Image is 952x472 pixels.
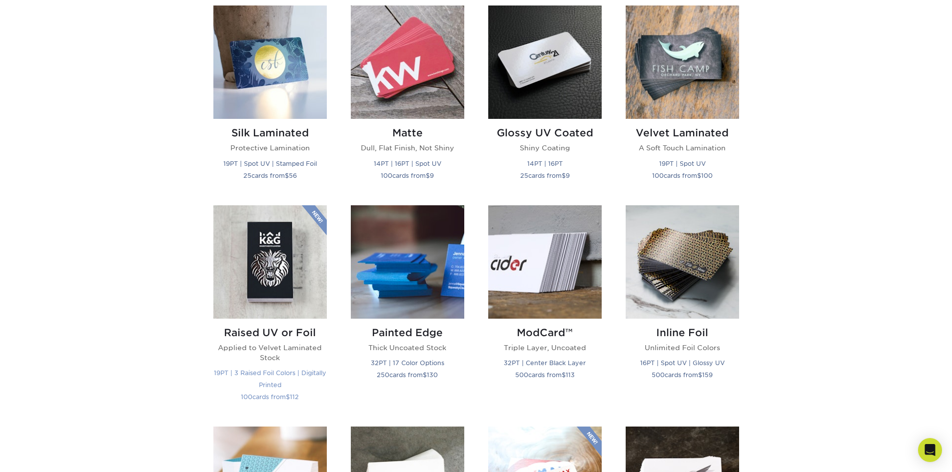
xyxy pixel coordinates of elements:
div: Open Intercom Messenger [918,438,942,462]
h2: Raised UV or Foil [213,327,327,339]
p: Triple Layer, Uncoated [488,343,602,353]
img: Raised UV or Foil Business Cards [213,205,327,319]
span: 25 [243,172,251,179]
a: Raised UV or Foil Business Cards Raised UV or Foil Applied to Velvet Laminated Stock 19PT | 3 Rai... [213,205,327,415]
span: 130 [427,371,438,379]
small: 14PT | 16PT | Spot UV [374,160,441,167]
span: $ [698,371,702,379]
small: cards from [652,172,713,179]
span: 500 [515,371,528,379]
span: $ [697,172,701,179]
small: 32PT | Center Black Layer [504,359,586,367]
span: $ [285,172,289,179]
span: 100 [701,172,713,179]
small: 14PT | 16PT [527,160,563,167]
p: Unlimited Foil Colors [626,343,739,353]
span: 56 [289,172,297,179]
a: Glossy UV Coated Business Cards Glossy UV Coated Shiny Coating 14PT | 16PT 25cards from$9 [488,5,602,193]
span: 100 [652,172,664,179]
p: A Soft Touch Lamination [626,143,739,153]
small: 19PT | 3 Raised Foil Colors | Digitally Printed [214,369,326,389]
small: cards from [515,371,575,379]
img: Painted Edge Business Cards [351,205,464,319]
a: Matte Business Cards Matte Dull, Flat Finish, Not Shiny 14PT | 16PT | Spot UV 100cards from$9 [351,5,464,193]
span: 250 [377,371,389,379]
small: 16PT | Spot UV | Glossy UV [640,359,725,367]
img: Velvet Laminated Business Cards [626,5,739,119]
span: $ [286,393,290,401]
h2: Inline Foil [626,327,739,339]
span: $ [423,371,427,379]
small: cards from [241,393,299,401]
p: Protective Lamination [213,143,327,153]
small: cards from [652,371,713,379]
span: 500 [652,371,665,379]
a: Inline Foil Business Cards Inline Foil Unlimited Foil Colors 16PT | Spot UV | Glossy UV 500cards ... [626,205,739,415]
img: ModCard™ Business Cards [488,205,602,319]
small: 32PT | 17 Color Options [371,359,444,367]
p: Thick Uncoated Stock [351,343,464,353]
img: Glossy UV Coated Business Cards [488,5,602,119]
p: Dull, Flat Finish, Not Shiny [351,143,464,153]
span: 100 [381,172,392,179]
a: Painted Edge Business Cards Painted Edge Thick Uncoated Stock 32PT | 17 Color Options 250cards fr... [351,205,464,415]
span: 9 [430,172,434,179]
small: cards from [520,172,570,179]
h2: Glossy UV Coated [488,127,602,139]
span: 25 [520,172,528,179]
small: cards from [377,371,438,379]
span: 9 [566,172,570,179]
p: Applied to Velvet Laminated Stock [213,343,327,363]
small: cards from [381,172,434,179]
span: 113 [566,371,575,379]
a: Silk Laminated Business Cards Silk Laminated Protective Lamination 19PT | Spot UV | Stamped Foil ... [213,5,327,193]
h2: Matte [351,127,464,139]
p: Shiny Coating [488,143,602,153]
img: Matte Business Cards [351,5,464,119]
h2: Silk Laminated [213,127,327,139]
h2: ModCard™ [488,327,602,339]
img: Silk Laminated Business Cards [213,5,327,119]
iframe: Google Customer Reviews [2,442,85,469]
a: Velvet Laminated Business Cards Velvet Laminated A Soft Touch Lamination 19PT | Spot UV 100cards ... [626,5,739,193]
h2: Painted Edge [351,327,464,339]
span: $ [562,172,566,179]
span: 100 [241,393,252,401]
small: cards from [243,172,297,179]
span: $ [426,172,430,179]
small: 19PT | Spot UV [659,160,706,167]
a: ModCard™ Business Cards ModCard™ Triple Layer, Uncoated 32PT | Center Black Layer 500cards from$113 [488,205,602,415]
img: Inline Foil Business Cards [626,205,739,319]
img: New Product [577,427,602,457]
h2: Velvet Laminated [626,127,739,139]
span: 159 [702,371,713,379]
small: 19PT | Spot UV | Stamped Foil [223,160,317,167]
span: $ [562,371,566,379]
span: 112 [290,393,299,401]
img: New Product [302,205,327,235]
